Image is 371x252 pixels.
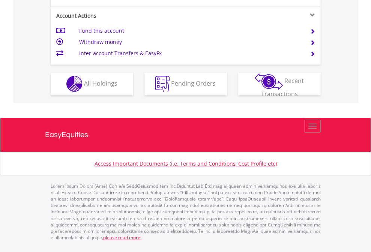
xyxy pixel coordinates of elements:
[79,25,301,36] td: Fund this account
[84,79,117,88] span: All Holdings
[255,73,283,90] img: transactions-zar-wht.png
[261,77,304,98] span: Recent Transactions
[79,36,301,48] td: Withdraw money
[51,12,186,20] div: Account Actions
[51,73,133,95] button: All Holdings
[51,183,321,241] p: Lorem Ipsum Dolors (Ame) Con a/e SeddOeiusmod tem InciDiduntut Lab Etd mag aliquaen admin veniamq...
[103,234,141,241] a: please read more:
[144,73,227,95] button: Pending Orders
[238,73,321,95] button: Recent Transactions
[155,76,170,92] img: pending_instructions-wht.png
[45,118,326,152] a: EasyEquities
[79,48,301,59] td: Inter-account Transfers & EasyFx
[66,76,83,92] img: holdings-wht.png
[95,160,277,167] a: Access Important Documents (i.e. Terms and Conditions, Cost Profile etc)
[171,79,216,88] span: Pending Orders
